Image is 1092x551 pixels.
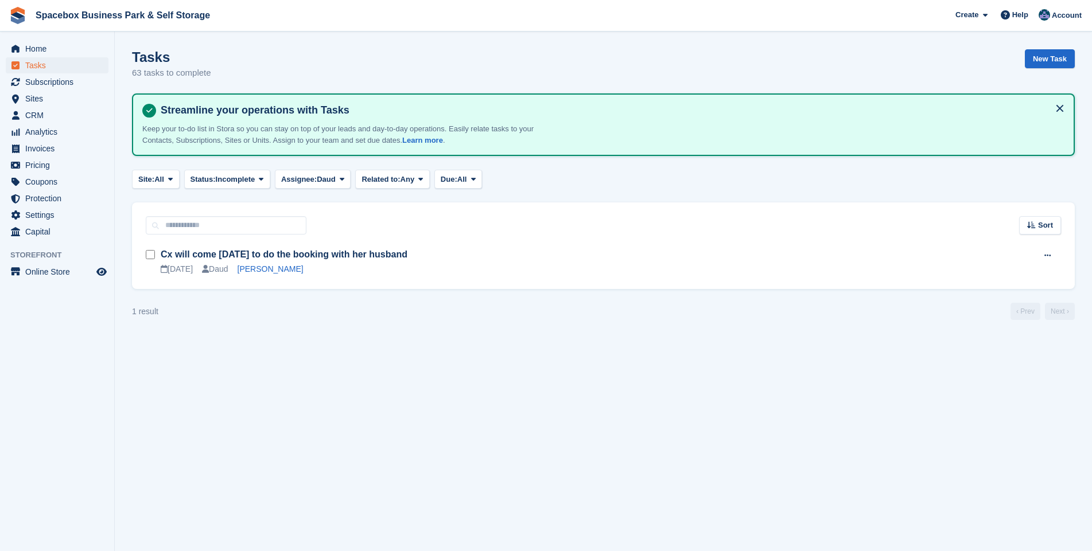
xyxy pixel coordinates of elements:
[25,41,94,57] span: Home
[441,174,457,185] span: Due:
[25,91,94,107] span: Sites
[6,174,108,190] a: menu
[955,9,978,21] span: Create
[25,124,94,140] span: Analytics
[25,190,94,206] span: Protection
[355,170,429,189] button: Related to: Any
[25,224,94,240] span: Capital
[401,174,415,185] span: Any
[6,74,108,90] a: menu
[317,174,336,185] span: Daud
[25,140,94,157] span: Invoices
[1025,49,1075,68] a: New Task
[1012,9,1028,21] span: Help
[10,249,114,261] span: Storefront
[6,107,108,123] a: menu
[6,57,108,73] a: menu
[281,174,317,185] span: Assignee:
[6,264,108,280] a: menu
[25,57,94,73] span: Tasks
[191,174,216,185] span: Status:
[6,157,108,173] a: menu
[25,157,94,173] span: Pricing
[132,67,211,80] p: 63 tasks to complete
[1011,303,1040,320] a: Previous
[95,265,108,279] a: Preview store
[25,264,94,280] span: Online Store
[6,224,108,240] a: menu
[457,174,467,185] span: All
[1045,303,1075,320] a: Next
[25,174,94,190] span: Coupons
[25,107,94,123] span: CRM
[275,170,351,189] button: Assignee: Daud
[6,124,108,140] a: menu
[1008,303,1077,320] nav: Page
[184,170,270,189] button: Status: Incomplete
[1039,9,1050,21] img: Daud
[161,249,407,259] a: Cx will come [DATE] to do the booking with her husband
[156,104,1064,117] h4: Streamline your operations with Tasks
[138,174,154,185] span: Site:
[1038,220,1053,231] span: Sort
[161,263,193,275] div: [DATE]
[6,91,108,107] a: menu
[132,306,158,318] div: 1 result
[362,174,400,185] span: Related to:
[1052,10,1082,21] span: Account
[202,263,228,275] div: Daud
[238,264,304,273] a: [PERSON_NAME]
[6,207,108,223] a: menu
[132,170,180,189] button: Site: All
[402,136,443,144] a: Learn more
[9,7,26,24] img: stora-icon-8386f47178a22dfd0bd8f6a31ec36ba5ce8667c1dd55bd0f319d3a0aa187defe.svg
[31,6,215,25] a: Spacebox Business Park & Self Storage
[154,174,164,185] span: All
[434,170,482,189] button: Due: All
[25,207,94,223] span: Settings
[6,140,108,157] a: menu
[25,74,94,90] span: Subscriptions
[6,190,108,206] a: menu
[142,123,544,146] p: Keep your to-do list in Stora so you can stay on top of your leads and day-to-day operations. Eas...
[216,174,255,185] span: Incomplete
[132,49,211,65] h1: Tasks
[6,41,108,57] a: menu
